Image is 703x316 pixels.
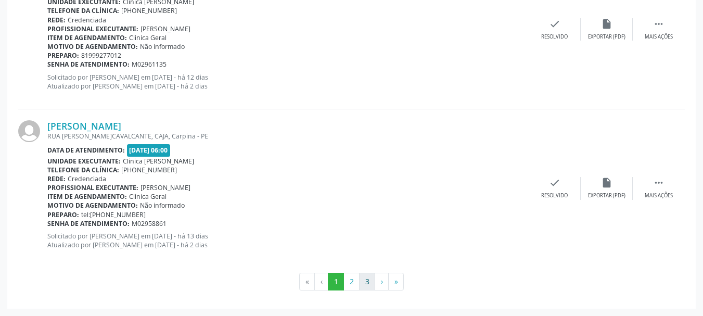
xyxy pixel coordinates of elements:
[588,33,625,41] div: Exportar (PDF)
[18,120,40,142] img: img
[140,24,190,33] span: [PERSON_NAME]
[132,219,167,228] span: M02958861
[47,60,130,69] b: Senha de atendimento:
[47,210,79,219] b: Preparo:
[645,33,673,41] div: Mais ações
[541,33,568,41] div: Resolvido
[18,273,685,290] ul: Pagination
[549,18,560,30] i: check
[123,157,194,166] span: Clinica [PERSON_NAME]
[328,273,344,290] button: Go to page 1
[645,192,673,199] div: Mais ações
[47,166,119,174] b: Telefone da clínica:
[121,166,177,174] span: [PHONE_NUMBER]
[140,183,190,192] span: [PERSON_NAME]
[68,174,106,183] span: Credenciada
[549,177,560,188] i: check
[47,42,138,51] b: Motivo de agendamento:
[653,18,664,30] i: 
[47,33,127,42] b: Item de agendamento:
[81,51,121,60] span: 81999277012
[47,16,66,24] b: Rede:
[588,192,625,199] div: Exportar (PDF)
[47,6,119,15] b: Telefone da clínica:
[129,33,167,42] span: Clinica Geral
[47,51,79,60] b: Preparo:
[68,16,106,24] span: Credenciada
[132,60,167,69] span: M02961135
[47,24,138,33] b: Profissional executante:
[653,177,664,188] i: 
[359,273,375,290] button: Go to page 3
[47,192,127,201] b: Item de agendamento:
[601,18,612,30] i: insert_drive_file
[140,42,185,51] span: Não informado
[47,157,121,166] b: Unidade executante:
[47,219,130,228] b: Senha de atendimento:
[129,192,167,201] span: Clinica Geral
[47,120,121,132] a: [PERSON_NAME]
[47,201,138,210] b: Motivo de agendamento:
[375,273,389,290] button: Go to next page
[47,174,66,183] b: Rede:
[343,273,360,290] button: Go to page 2
[47,146,125,155] b: Data de atendimento:
[388,273,404,290] button: Go to last page
[47,73,529,91] p: Solicitado por [PERSON_NAME] em [DATE] - há 12 dias Atualizado por [PERSON_NAME] em [DATE] - há 2...
[47,232,529,249] p: Solicitado por [PERSON_NAME] em [DATE] - há 13 dias Atualizado por [PERSON_NAME] em [DATE] - há 2...
[541,192,568,199] div: Resolvido
[127,144,171,156] span: [DATE] 06:00
[140,201,185,210] span: Não informado
[121,6,177,15] span: [PHONE_NUMBER]
[81,210,146,219] span: tel:[PHONE_NUMBER]
[47,132,529,141] div: RUA [PERSON_NAME]CAVALCANTE, CAJA, Carpina - PE
[601,177,612,188] i: insert_drive_file
[47,183,138,192] b: Profissional executante:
